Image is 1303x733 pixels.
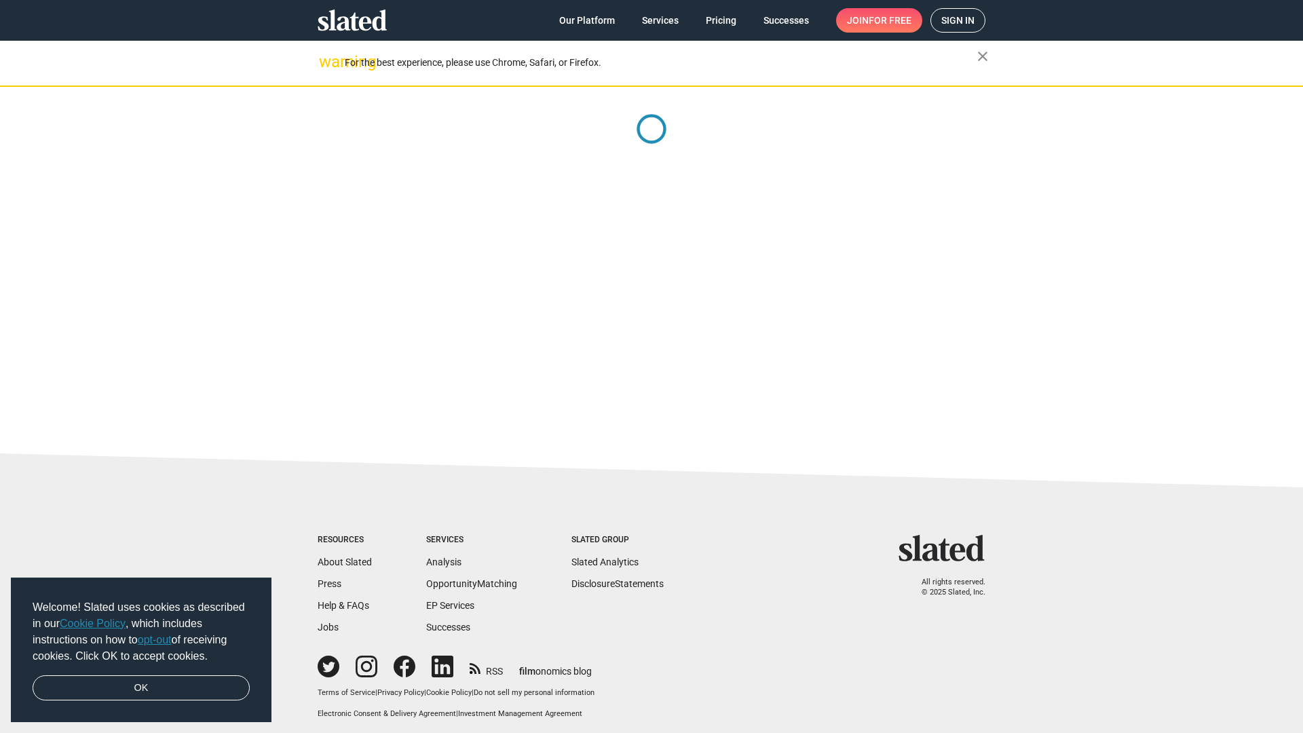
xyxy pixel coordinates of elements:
[847,8,911,33] span: Join
[519,654,592,678] a: filmonomics blog
[424,688,426,697] span: |
[753,8,820,33] a: Successes
[318,688,375,697] a: Terms of Service
[519,666,535,677] span: film
[458,709,582,718] a: Investment Management Agreement
[941,9,975,32] span: Sign in
[426,535,517,546] div: Services
[470,657,503,678] a: RSS
[474,688,594,698] button: Do not sell my personal information
[695,8,747,33] a: Pricing
[456,709,458,718] span: |
[318,709,456,718] a: Electronic Consent & Delivery Agreement
[930,8,985,33] a: Sign in
[11,578,271,723] div: cookieconsent
[377,688,424,697] a: Privacy Policy
[60,618,126,629] a: Cookie Policy
[869,8,911,33] span: for free
[426,557,461,567] a: Analysis
[548,8,626,33] a: Our Platform
[571,535,664,546] div: Slated Group
[571,578,664,589] a: DisclosureStatements
[706,8,736,33] span: Pricing
[375,688,377,697] span: |
[138,634,172,645] a: opt-out
[318,578,341,589] a: Press
[559,8,615,33] span: Our Platform
[33,675,250,701] a: dismiss cookie message
[907,578,985,597] p: All rights reserved. © 2025 Slated, Inc.
[318,557,372,567] a: About Slated
[345,54,977,72] div: For the best experience, please use Chrome, Safari, or Firefox.
[426,578,517,589] a: OpportunityMatching
[318,535,372,546] div: Resources
[426,622,470,633] a: Successes
[319,54,335,70] mat-icon: warning
[631,8,690,33] a: Services
[426,600,474,611] a: EP Services
[426,688,472,697] a: Cookie Policy
[975,48,991,64] mat-icon: close
[33,599,250,664] span: Welcome! Slated uses cookies as described in our , which includes instructions on how to of recei...
[318,600,369,611] a: Help & FAQs
[763,8,809,33] span: Successes
[472,688,474,697] span: |
[642,8,679,33] span: Services
[571,557,639,567] a: Slated Analytics
[318,622,339,633] a: Jobs
[836,8,922,33] a: Joinfor free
